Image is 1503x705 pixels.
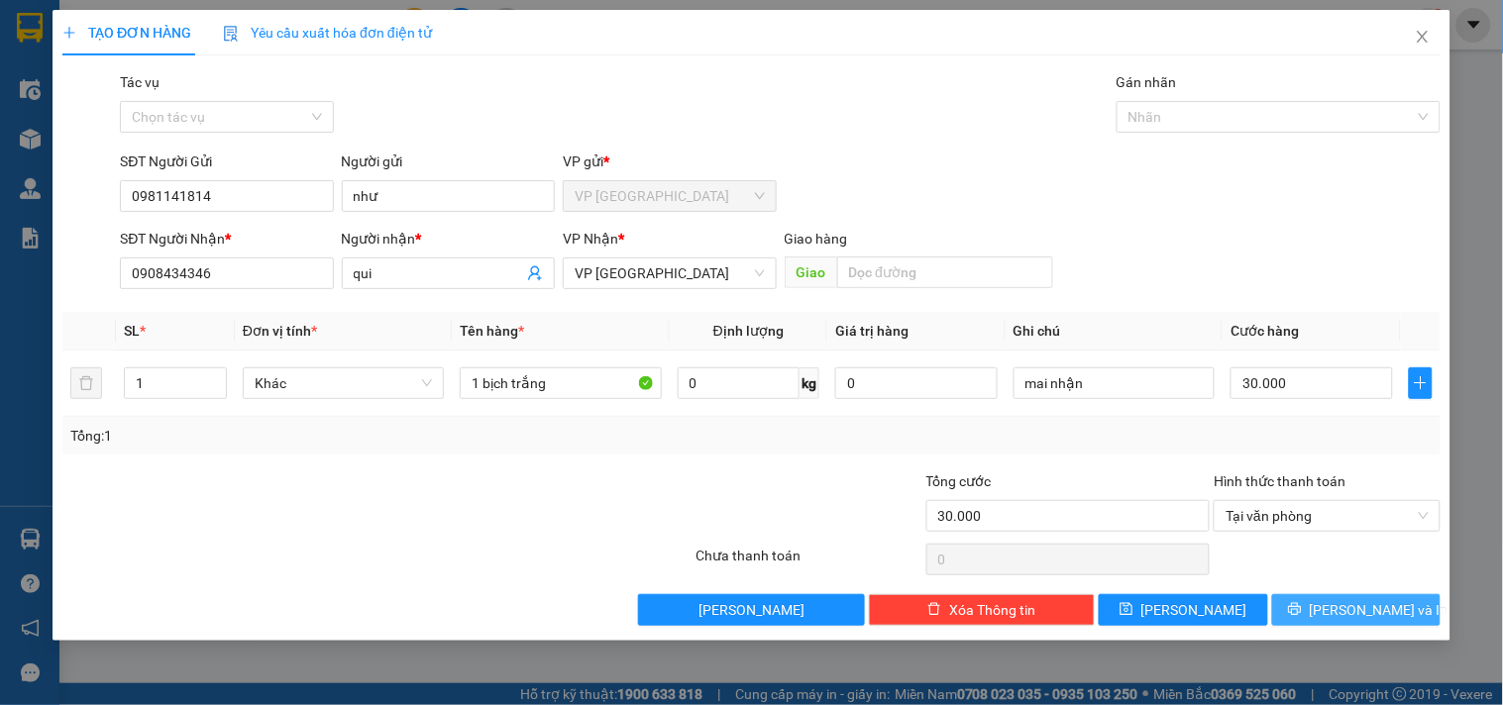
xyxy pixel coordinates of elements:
div: kiki [17,64,218,88]
span: close [1415,29,1431,45]
div: SĐT Người Nhận [120,228,333,250]
button: delete [70,367,102,399]
span: kg [800,367,819,399]
th: Ghi chú [1006,312,1223,351]
div: VP gửi [563,151,776,172]
button: deleteXóa Thông tin [869,594,1095,626]
span: plus [62,26,76,40]
div: 0901405837 [17,88,218,116]
label: Gán nhãn [1117,74,1177,90]
button: [PERSON_NAME] [638,594,864,626]
span: VP Nhận [563,231,618,247]
span: delete [927,602,941,618]
span: Tổng cước [926,473,992,489]
div: Chưa thanh toán [694,545,923,579]
div: Người gửi [342,151,555,172]
button: Close [1395,10,1450,65]
span: Tại văn phòng [1226,501,1428,531]
span: Đơn vị tính [243,323,317,339]
button: printer[PERSON_NAME] và In [1272,594,1441,626]
span: plus [1410,375,1432,391]
span: Khác [255,368,432,398]
span: VP Ninh Sơn [575,258,764,288]
div: SĐT Người Gửi [120,151,333,172]
span: Giá trị hàng [835,323,909,339]
span: Giao hàng [785,231,848,247]
span: CC : [229,133,257,153]
div: Tổng: 1 [70,425,582,447]
button: plus [1409,367,1433,399]
span: TẠO ĐƠN HÀNG [62,25,191,41]
span: Định lượng [713,323,784,339]
input: 0 [835,367,998,399]
div: VP [GEOGRAPHIC_DATA] [17,17,218,64]
span: SL [124,323,140,339]
button: save[PERSON_NAME] [1099,594,1267,626]
input: VD: Bàn, Ghế [460,367,661,399]
span: [PERSON_NAME] và In [1310,599,1449,621]
span: VP Tân Bình [575,181,764,211]
span: save [1120,602,1133,618]
span: [PERSON_NAME] [1141,599,1247,621]
span: Cước hàng [1231,323,1299,339]
span: Nhận: [232,19,279,40]
span: Giao [785,256,837,288]
div: 0972915691 [232,64,391,92]
label: Tác vụ [120,74,160,90]
span: printer [1288,602,1302,618]
input: Ghi Chú [1014,367,1215,399]
span: Tên hàng [460,323,524,339]
span: Gửi: [17,19,48,40]
span: Yêu cầu xuất hóa đơn điện tử [223,25,432,41]
div: 50.000 [229,128,393,155]
div: Người nhận [342,228,555,250]
span: [PERSON_NAME] [698,599,805,621]
img: icon [223,26,239,42]
div: Bàu Đồn [232,17,391,41]
span: Xóa Thông tin [949,599,1035,621]
div: [PERSON_NAME] [232,41,391,64]
input: Dọc đường [837,256,1053,288]
label: Hình thức thanh toán [1214,473,1345,489]
span: user-add [527,265,543,281]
